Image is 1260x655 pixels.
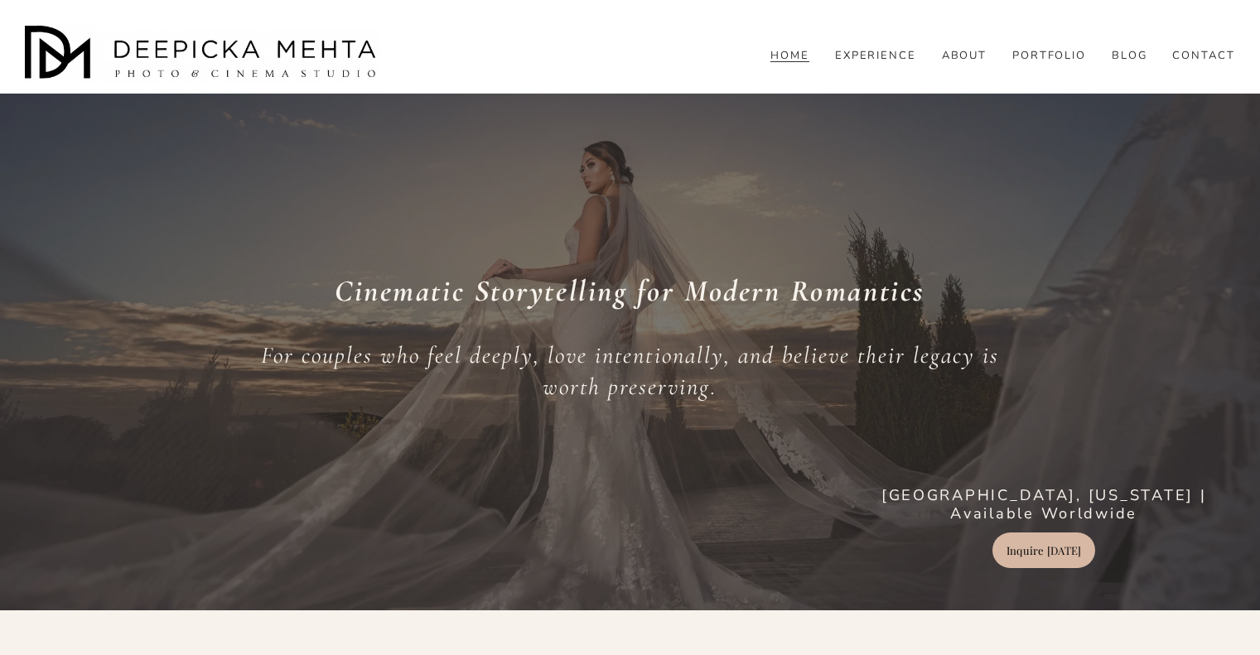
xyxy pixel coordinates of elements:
a: CONTACT [1172,48,1235,63]
a: ABOUT [942,48,987,63]
p: [GEOGRAPHIC_DATA], [US_STATE] | Available Worldwide [878,487,1209,523]
span: BLOG [1112,50,1147,63]
em: Cinematic Storytelling for Modern Romantics [335,272,925,309]
em: For couples who feel deeply, love intentionally, and believe their legacy is worth preserving. [261,341,1006,401]
a: HOME [770,48,809,63]
a: PORTFOLIO [1012,48,1087,63]
img: Austin Wedding Photographer - Deepicka Mehta Photography &amp; Cinematography [25,26,381,84]
a: folder dropdown [1112,48,1147,63]
a: Inquire [DATE] [992,532,1095,568]
a: EXPERIENCE [835,48,917,63]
